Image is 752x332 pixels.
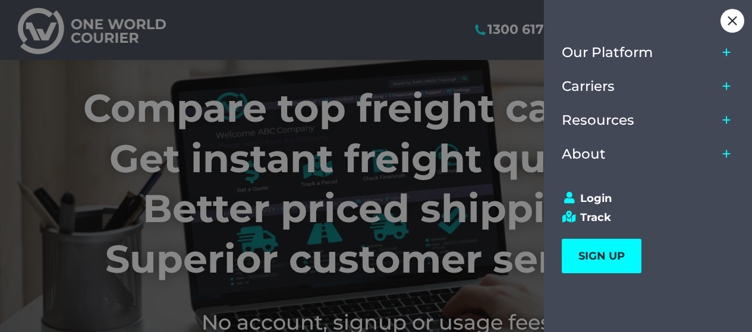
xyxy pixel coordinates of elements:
a: Our Platform [562,36,718,69]
span: Carriers [562,78,615,94]
a: Login [562,192,723,205]
a: Resources [562,103,718,137]
a: SIGN UP [562,239,641,273]
span: SIGN UP [578,249,625,263]
a: Track [562,211,723,224]
span: Resources [562,112,634,128]
a: Carriers [562,69,718,103]
div: Close [720,9,744,33]
a: About [562,137,718,171]
span: Our Platform [562,45,653,61]
span: About [562,146,606,162]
